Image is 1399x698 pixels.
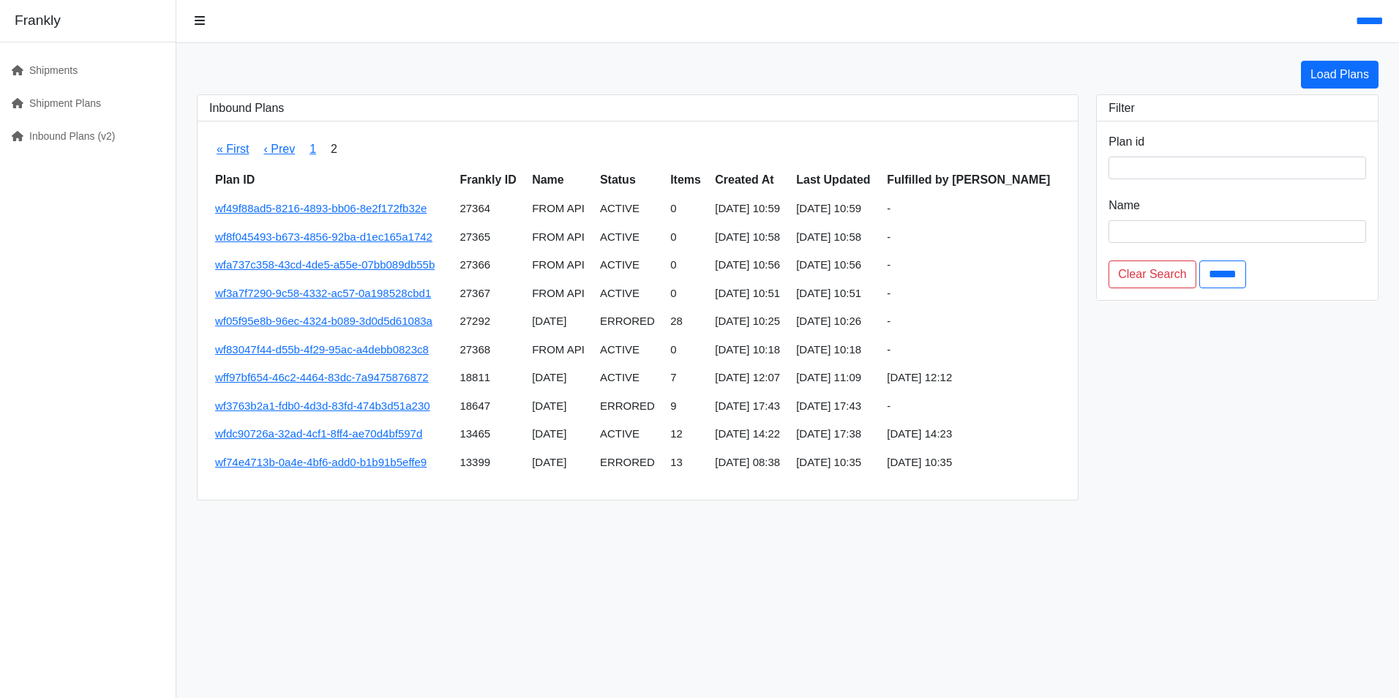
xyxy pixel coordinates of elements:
td: [DATE] [526,307,594,336]
td: 9 [664,392,709,421]
td: 13 [664,449,709,477]
td: [DATE] 10:18 [790,336,881,364]
td: ACTIVE [594,251,664,279]
td: - [881,223,1066,252]
td: [DATE] 10:59 [709,195,790,223]
td: [DATE] [526,392,594,421]
a: ‹ Prev [263,143,295,155]
td: FROM API [526,195,594,223]
a: wf05f95e8b-96ec-4324-b089-3d0d5d61083a [215,315,432,327]
th: Plan ID [209,165,454,195]
td: ACTIVE [594,223,664,252]
span: 2 [323,133,345,165]
a: Clear Search [1109,260,1196,288]
td: [DATE] 17:43 [790,392,881,421]
td: ERRORED [594,449,664,477]
td: 27366 [454,251,526,279]
td: [DATE] 14:23 [881,420,1066,449]
td: FROM API [526,279,594,308]
td: ACTIVE [594,420,664,449]
td: 18647 [454,392,526,421]
th: Status [594,165,664,195]
td: [DATE] 10:51 [790,279,881,308]
a: 1 [310,143,316,155]
td: FROM API [526,223,594,252]
a: « First [217,143,249,155]
td: - [881,251,1066,279]
a: wf74e4713b-0a4e-4bf6-add0-b1b91b5effe9 [215,456,427,468]
td: [DATE] 14:22 [709,420,790,449]
td: - [881,307,1066,336]
td: [DATE] 10:26 [790,307,881,336]
th: Frankly ID [454,165,526,195]
td: FROM API [526,251,594,279]
td: ERRORED [594,307,664,336]
th: Last Updated [790,165,881,195]
a: Load Plans [1301,61,1379,89]
td: 0 [664,251,709,279]
h3: Filter [1109,101,1366,115]
td: [DATE] 10:18 [709,336,790,364]
td: 18811 [454,364,526,392]
td: 0 [664,195,709,223]
td: 0 [664,223,709,252]
td: [DATE] 12:07 [709,364,790,392]
td: [DATE] 17:38 [790,420,881,449]
th: Name [526,165,594,195]
a: wfdc90726a-32ad-4cf1-8ff4-ae70d4bf597d [215,427,422,440]
a: wf49f88ad5-8216-4893-bb06-8e2f172fb32e [215,202,427,214]
td: - [881,195,1066,223]
td: ACTIVE [594,364,664,392]
td: 27368 [454,336,526,364]
nav: pager [209,133,1066,165]
a: wf3763b2a1-fdb0-4d3d-83fd-474b3d51a230 [215,399,430,412]
label: Plan id [1109,133,1144,151]
th: Fulfilled by [PERSON_NAME] [881,165,1066,195]
td: - [881,392,1066,421]
td: [DATE] 17:43 [709,392,790,421]
td: 27365 [454,223,526,252]
td: [DATE] 10:35 [790,449,881,477]
td: 27364 [454,195,526,223]
th: Items [664,165,709,195]
td: [DATE] 08:38 [709,449,790,477]
td: 13399 [454,449,526,477]
td: 28 [664,307,709,336]
td: [DATE] 12:12 [881,364,1066,392]
td: 12 [664,420,709,449]
td: [DATE] 10:51 [709,279,790,308]
td: 0 [664,279,709,308]
td: - [881,336,1066,364]
td: [DATE] 10:56 [709,251,790,279]
td: ERRORED [594,392,664,421]
td: [DATE] 11:09 [790,364,881,392]
td: [DATE] 10:25 [709,307,790,336]
td: 27367 [454,279,526,308]
a: wf8f045493-b673-4856-92ba-d1ec165a1742 [215,230,432,243]
td: 0 [664,336,709,364]
td: [DATE] 10:56 [790,251,881,279]
th: Created At [709,165,790,195]
td: 7 [664,364,709,392]
td: 13465 [454,420,526,449]
td: - [881,279,1066,308]
td: ACTIVE [594,279,664,308]
td: [DATE] 10:58 [709,223,790,252]
a: wf83047f44-d55b-4f29-95ac-a4debb0823c8 [215,343,429,356]
td: 27292 [454,307,526,336]
td: FROM API [526,336,594,364]
td: [DATE] [526,420,594,449]
h3: Inbound Plans [209,101,1066,115]
td: ACTIVE [594,336,664,364]
td: [DATE] [526,449,594,477]
td: [DATE] 10:35 [881,449,1066,477]
a: wf3a7f7290-9c58-4332-ac57-0a198528cbd1 [215,287,431,299]
a: wff97bf654-46c2-4464-83dc-7a9475876872 [215,371,429,383]
label: Name [1109,197,1140,214]
a: wfa737c358-43cd-4de5-a55e-07bb089db55b [215,258,435,271]
td: ACTIVE [594,195,664,223]
td: [DATE] [526,364,594,392]
td: [DATE] 10:59 [790,195,881,223]
td: [DATE] 10:58 [790,223,881,252]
